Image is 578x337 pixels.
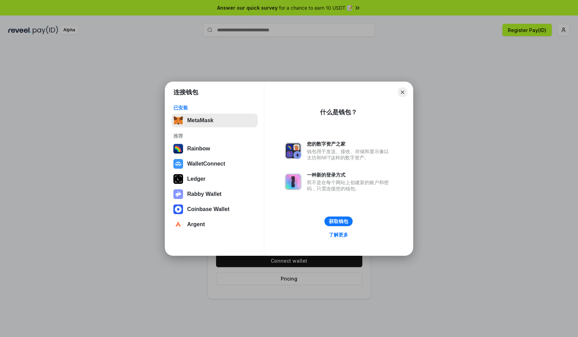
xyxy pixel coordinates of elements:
[187,161,225,167] div: WalletConnect
[187,221,205,228] div: Argent
[173,174,183,184] img: svg+xml,%3Csvg%20xmlns%3D%22http%3A%2F%2Fwww.w3.org%2F2000%2Fsvg%22%20width%3D%2228%22%20height%3...
[173,133,256,139] div: 推荐
[187,117,213,124] div: MetaMask
[171,114,258,127] button: MetaMask
[398,87,407,97] button: Close
[173,144,183,154] img: svg+xml,%3Csvg%20width%3D%22120%22%20height%3D%22120%22%20viewBox%3D%220%200%20120%20120%22%20fil...
[320,108,357,116] div: 什么是钱包？
[324,217,353,226] button: 获取钱包
[173,116,183,125] img: svg+xml,%3Csvg%20fill%3D%22none%22%20height%3D%2233%22%20viewBox%3D%220%200%2035%2033%22%20width%...
[173,204,183,214] img: svg+xml,%3Csvg%20width%3D%2228%22%20height%3D%2228%22%20viewBox%3D%220%200%2028%2028%22%20fill%3D...
[307,172,392,178] div: 一种新的登录方式
[173,189,183,199] img: svg+xml,%3Csvg%20xmlns%3D%22http%3A%2F%2Fwww.w3.org%2F2000%2Fsvg%22%20fill%3D%22none%22%20viewBox...
[285,173,301,190] img: svg+xml,%3Csvg%20xmlns%3D%22http%3A%2F%2Fwww.w3.org%2F2000%2Fsvg%22%20fill%3D%22none%22%20viewBox...
[171,142,258,156] button: Rainbow
[173,220,183,229] img: svg+xml,%3Csvg%20width%3D%2228%22%20height%3D%2228%22%20viewBox%3D%220%200%2028%2028%22%20fill%3D...
[171,172,258,186] button: Ledger
[307,141,392,147] div: 您的数字资产之家
[187,191,222,197] div: Rabby Wallet
[187,146,210,152] div: Rainbow
[307,179,392,192] div: 而不是在每个网站上创建新的账户和密码，只需连接您的钱包。
[285,143,301,159] img: svg+xml,%3Csvg%20xmlns%3D%22http%3A%2F%2Fwww.w3.org%2F2000%2Fsvg%22%20fill%3D%22none%22%20viewBox...
[329,232,348,238] div: 了解更多
[171,157,258,171] button: WalletConnect
[171,218,258,231] button: Argent
[171,187,258,201] button: Rabby Wallet
[187,176,205,182] div: Ledger
[173,159,183,169] img: svg+xml,%3Csvg%20width%3D%2228%22%20height%3D%2228%22%20viewBox%3D%220%200%2028%2028%22%20fill%3D...
[187,206,229,212] div: Coinbase Wallet
[171,202,258,216] button: Coinbase Wallet
[307,148,392,161] div: 钱包用于发送、接收、存储和显示像以太坊和NFT这样的数字资产。
[325,230,352,239] a: 了解更多
[173,88,198,96] h1: 连接钱包
[173,105,256,111] div: 已安装
[329,218,348,224] div: 获取钱包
